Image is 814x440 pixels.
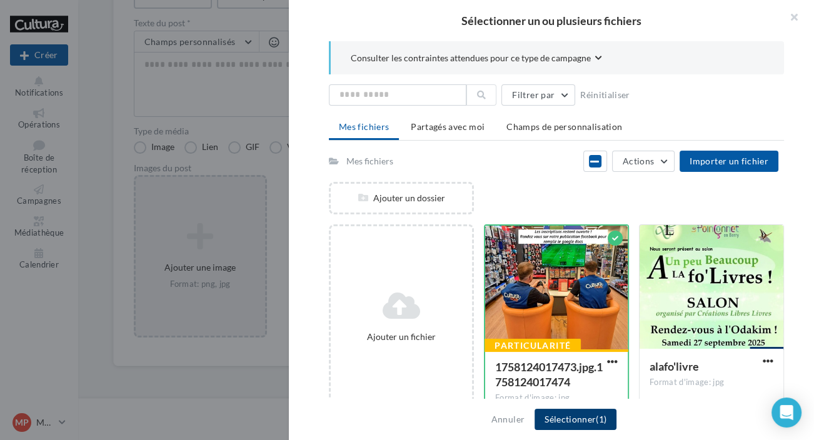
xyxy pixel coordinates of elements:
[650,377,773,388] div: Format d'image: jpg
[612,151,675,172] button: Actions
[411,121,485,132] span: Partagés avec moi
[346,155,393,167] div: Mes fichiers
[486,412,530,427] button: Annuler
[501,84,575,106] button: Filtrer par
[336,331,467,343] div: Ajouter un fichier
[309,15,794,26] h2: Sélectionner un ou plusieurs fichiers
[623,156,654,166] span: Actions
[351,51,602,67] button: Consulter les contraintes attendues pour ce type de campagne
[495,392,618,404] div: Format d'image: jpg
[495,360,603,389] span: 1758124017473.jpg.1758124017474
[771,397,801,427] div: Open Intercom Messenger
[535,409,616,430] button: Sélectionner(1)
[596,414,606,424] span: (1)
[690,156,768,166] span: Importer un fichier
[650,359,699,373] span: alafo'livre
[680,151,778,172] button: Importer un fichier
[485,339,581,352] div: Particularité
[575,87,635,102] button: Réinitialiser
[339,121,389,132] span: Mes fichiers
[351,52,591,64] span: Consulter les contraintes attendues pour ce type de campagne
[506,121,622,132] span: Champs de personnalisation
[331,192,472,204] div: Ajouter un dossier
